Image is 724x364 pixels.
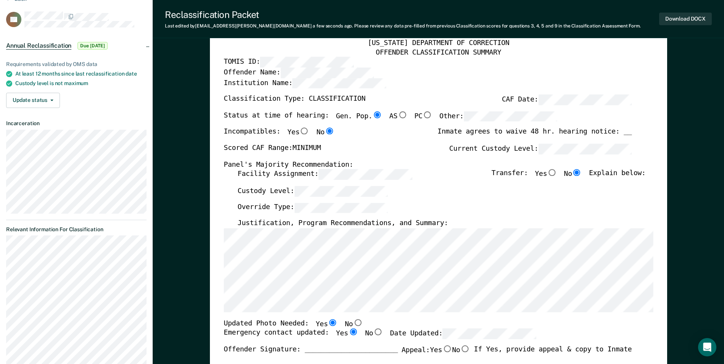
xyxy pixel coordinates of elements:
[6,120,147,127] dt: Incarceration
[237,219,448,229] label: Justification, Program Recommendations, and Summary:
[292,78,386,88] input: Institution Name:
[224,48,653,57] div: OFFENDER CLASSIFICATION SUMMARY
[538,144,632,154] input: Current Custody Level:
[535,169,557,180] label: Yes
[224,39,653,48] div: [US_STATE] DEPARTMENT OF CORRECTION
[294,186,388,196] input: Custody Level:
[6,93,60,108] button: Update status
[345,319,363,329] label: No
[64,80,88,86] span: maximum
[464,111,557,122] input: Other:
[336,111,382,122] label: Gen. Pop.
[224,57,353,68] label: TOMIS ID:
[372,111,382,118] input: Gen. Pop.
[422,111,432,118] input: PC
[15,71,147,77] div: At least 12 months since last reclassification
[324,128,334,135] input: No
[397,111,407,118] input: AS
[502,95,632,105] label: CAF Date:
[318,169,412,180] input: Facility Assignment:
[430,345,452,355] label: Yes
[224,144,321,154] label: Scored CAF Range: MINIMUM
[452,345,470,355] label: No
[547,169,557,176] input: Yes
[237,186,388,196] label: Custody Level:
[443,329,536,339] input: Date Updated:
[572,169,582,176] input: No
[365,329,383,339] label: No
[414,111,432,122] label: PC
[224,319,363,329] div: Updated Photo Needed:
[449,144,632,154] label: Current Custody Level:
[6,42,71,50] span: Annual Reclassification
[316,128,334,138] label: No
[460,345,470,352] input: No
[294,203,388,213] input: Override Type:
[224,329,536,346] div: Emergency contact updated:
[6,226,147,233] dt: Relevant Information For Classification
[224,128,334,144] div: Incompatibles:
[237,203,388,213] label: Override Type:
[224,160,632,169] div: Panel's Majority Recommendation:
[353,319,363,326] input: No
[538,95,632,105] input: CAF Date:
[224,111,557,128] div: Status at time of hearing:
[313,23,352,29] span: a few seconds ago
[126,71,137,77] span: date
[390,329,536,339] label: Date Updated:
[15,80,147,87] div: Custody level is not
[389,111,407,122] label: AS
[437,128,632,144] div: Inmate agrees to waive 48 hr. hearing notice: __
[237,169,412,180] label: Facility Assignment:
[299,128,309,135] input: Yes
[224,78,386,88] label: Institution Name:
[564,169,582,180] label: No
[6,61,147,68] div: Requirements validated by OMS data
[698,338,716,356] div: Open Intercom Messenger
[348,329,358,336] input: Yes
[260,57,353,68] input: TOMIS ID:
[165,23,641,29] div: Last edited by [EMAIL_ADDRESS][PERSON_NAME][DOMAIN_NAME] . Please review any data pre-filled from...
[492,169,646,186] div: Transfer: Explain below:
[442,345,452,352] input: Yes
[280,68,374,78] input: Offender Name:
[287,128,310,138] label: Yes
[336,329,358,339] label: Yes
[224,95,365,105] label: Classification Type: CLASSIFICATION
[328,319,338,326] input: Yes
[316,319,338,329] label: Yes
[224,68,374,78] label: Offender Name:
[659,13,712,25] button: Download DOCX
[402,345,470,361] label: Appeal:
[77,42,108,50] span: Due [DATE]
[439,111,557,122] label: Other:
[165,9,641,20] div: Reclassification Packet
[373,329,383,336] input: No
